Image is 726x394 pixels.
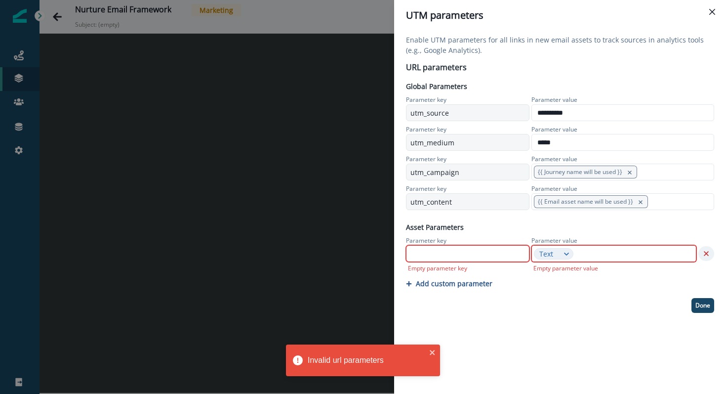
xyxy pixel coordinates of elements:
[406,125,446,134] p: Parameter key
[406,155,446,164] p: Parameter key
[531,184,577,193] p: Parameter value
[416,279,492,288] p: Add custom parameter
[531,125,577,134] p: Parameter value
[406,184,446,193] p: Parameter key
[539,249,559,259] div: Text
[695,302,710,309] p: Done
[406,35,714,55] p: Enable UTM parameters for all links in new email assets to track sources in analytics tools (e.g....
[626,169,633,176] button: remove-button
[704,4,720,20] button: Close
[408,264,527,272] div: Empty parameter key
[308,354,426,366] div: Invalid url parameters
[538,197,633,206] span: {{ Email asset name will be used }}
[406,95,446,104] p: Parameter key
[410,137,454,148] p: utm_medium
[429,349,436,356] button: close
[406,81,467,91] p: Global Parameters
[531,236,577,245] p: Parameter value
[406,59,467,73] p: URL parameters
[698,246,714,261] button: Remove
[691,298,714,313] button: Done
[410,167,459,177] p: utm_campaign
[406,222,464,232] p: Asset Parameters
[531,262,600,273] p: Empty parameter value
[406,277,492,290] button: Add custom parameter
[406,8,714,23] div: UTM parameters
[410,197,452,207] p: utm_content
[637,199,644,206] button: remove-button
[406,236,446,245] p: Parameter key
[410,108,449,118] p: utm_source
[538,168,622,176] span: {{ Journey name will be used }}
[531,155,577,164] p: Parameter value
[531,95,577,104] p: Parameter value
